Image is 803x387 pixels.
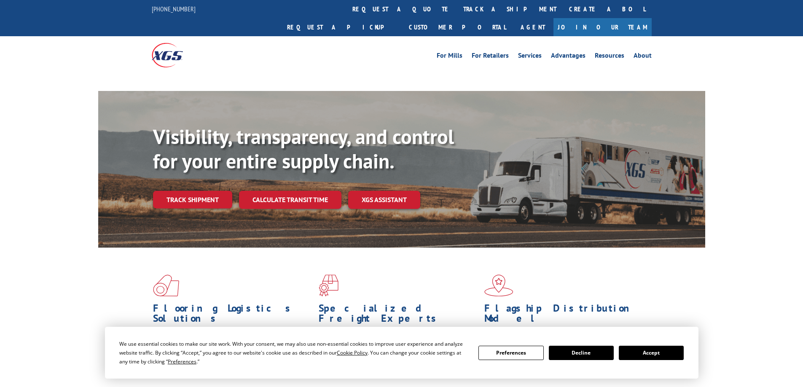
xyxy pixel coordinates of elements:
[619,346,684,360] button: Accept
[484,303,644,328] h1: Flagship Distribution Model
[119,339,468,366] div: We use essential cookies to make our site work. With your consent, we may also use non-essential ...
[553,18,652,36] a: Join Our Team
[472,52,509,61] a: For Retailers
[518,52,542,61] a: Services
[484,275,513,296] img: xgs-icon-flagship-distribution-model-red
[437,52,462,61] a: For Mills
[319,275,338,296] img: xgs-icon-focused-on-flooring-red
[549,346,614,360] button: Decline
[153,303,312,328] h1: Flooring Logistics Solutions
[478,346,543,360] button: Preferences
[152,5,196,13] a: [PHONE_NUMBER]
[319,303,478,328] h1: Specialized Freight Experts
[153,275,179,296] img: xgs-icon-total-supply-chain-intelligence-red
[153,123,454,174] b: Visibility, transparency, and control for your entire supply chain.
[105,327,698,379] div: Cookie Consent Prompt
[153,191,232,208] a: Track shipment
[337,349,368,356] span: Cookie Policy
[239,191,341,209] a: Calculate transit time
[348,191,420,209] a: XGS ASSISTANT
[281,18,403,36] a: Request a pickup
[551,52,585,61] a: Advantages
[595,52,624,61] a: Resources
[512,18,553,36] a: Agent
[403,18,512,36] a: Customer Portal
[634,52,652,61] a: About
[168,358,196,365] span: Preferences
